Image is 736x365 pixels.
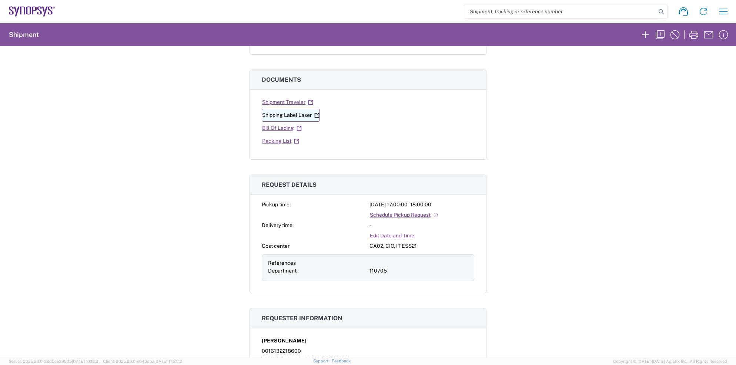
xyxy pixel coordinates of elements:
div: [DATE] 17:00:00 - 18:00:00 [369,201,474,209]
span: [DATE] 10:18:31 [72,359,100,364]
a: Edit Date and Time [369,229,415,242]
span: Request details [262,181,317,188]
a: Feedback [332,359,351,363]
div: Department [268,267,367,275]
span: Copyright © [DATE]-[DATE] Agistix Inc., All Rights Reserved [613,358,727,365]
a: Schedule Pickup Request [369,209,439,222]
input: Shipment, tracking or reference number [464,4,656,18]
h2: Shipment [9,30,39,39]
a: Bill Of Lading [262,122,302,135]
div: - [369,222,474,229]
a: Support [313,359,332,363]
span: Client: 2025.20.0-e640dba [103,359,182,364]
a: Shipping Label Laser [262,109,320,122]
span: Requester information [262,315,342,322]
div: 0016132218600 [262,347,474,355]
div: 110705 [369,267,468,275]
span: Pickup time: [262,202,291,207]
a: Shipment Traveler [262,96,314,109]
span: References [268,260,296,266]
a: Packing List [262,135,300,148]
span: Documents [262,76,301,83]
div: [EMAIL_ADDRESS][DOMAIN_NAME] [262,355,474,363]
span: Cost center [262,243,290,249]
div: CA02, CIO, IT ESS21 [369,242,474,250]
span: [DATE] 17:21:12 [154,359,182,364]
span: [PERSON_NAME] [262,337,307,345]
span: Server: 2025.20.0-32d5ea39505 [9,359,100,364]
span: Delivery time: [262,222,294,228]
